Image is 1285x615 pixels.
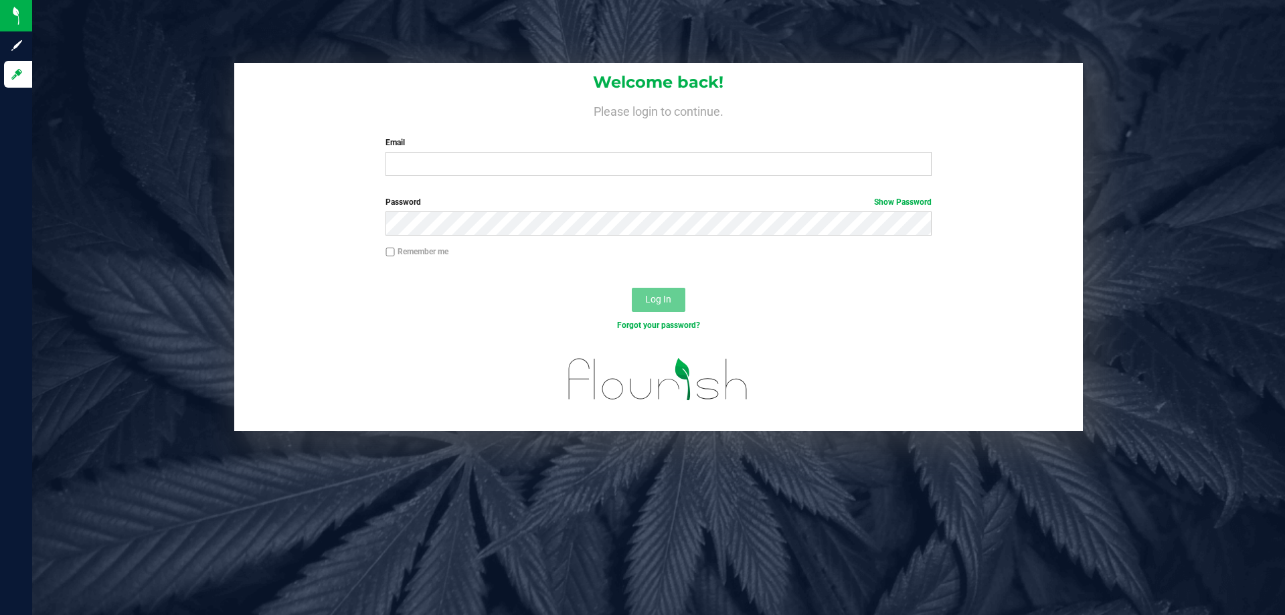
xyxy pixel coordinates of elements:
[385,248,395,257] input: Remember me
[385,197,421,207] span: Password
[234,74,1083,91] h1: Welcome back!
[617,321,700,330] a: Forgot your password?
[552,345,764,414] img: flourish_logo.svg
[234,102,1083,118] h4: Please login to continue.
[10,39,23,52] inline-svg: Sign up
[645,294,671,304] span: Log In
[385,137,931,149] label: Email
[10,68,23,81] inline-svg: Log in
[632,288,685,312] button: Log In
[874,197,932,207] a: Show Password
[385,246,448,258] label: Remember me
